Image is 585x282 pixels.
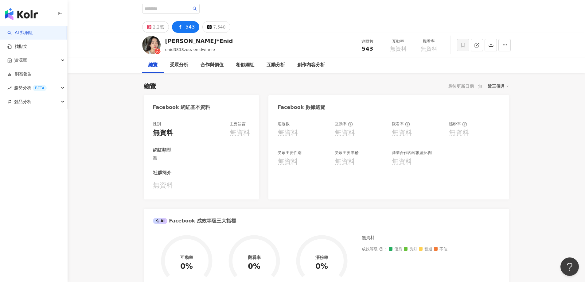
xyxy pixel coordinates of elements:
[185,23,195,31] div: 543
[392,157,412,167] div: 無資料
[449,121,467,127] div: 漲粉率
[315,255,328,260] div: 漲粉率
[230,121,246,127] div: 主要語言
[278,121,290,127] div: 追蹤數
[153,218,236,224] div: Facebook 成效等級三大指標
[362,235,500,241] div: 無資料
[335,150,359,156] div: 受眾主要年齡
[202,21,230,33] button: 7,540
[434,247,447,252] span: 不佳
[165,47,215,52] span: enid3838zoo, enidwinnie
[7,86,12,90] span: rise
[392,150,432,156] div: 商業合作內容覆蓋比例
[236,61,254,69] div: 相似網紅
[153,218,168,224] div: AI
[248,255,261,260] div: 觀看率
[153,121,161,127] div: 性別
[448,84,482,89] div: 最後更新日期：無
[230,128,250,138] div: 無資料
[14,81,47,95] span: 趨勢分析
[193,6,197,11] span: search
[387,38,410,44] div: 互動率
[335,128,355,138] div: 無資料
[14,95,31,109] span: 競品分析
[278,150,302,156] div: 受眾主要性別
[142,36,161,54] img: KOL Avatar
[278,157,298,167] div: 無資料
[335,121,353,127] div: 互動率
[165,37,233,45] div: [PERSON_NAME]*Enid
[7,44,28,50] a: 找貼文
[421,46,437,52] span: 無資料
[356,38,379,44] div: 追蹤數
[172,21,200,33] button: 543
[315,262,328,271] div: 0%
[417,38,441,44] div: 觀看率
[153,170,171,176] div: 社群簡介
[560,257,579,276] iframe: Help Scout Beacon - Open
[5,8,38,20] img: logo
[392,128,412,138] div: 無資料
[201,61,224,69] div: 合作與價值
[362,247,500,252] div: 成效等級 ：
[278,128,298,138] div: 無資料
[488,82,509,90] div: 近三個月
[153,155,250,160] span: 無
[335,157,355,167] div: 無資料
[392,121,410,127] div: 觀看率
[153,23,164,31] div: 2.2萬
[14,53,27,67] span: 資源庫
[148,61,158,69] div: 總覽
[449,128,469,138] div: 無資料
[144,82,156,91] div: 總覽
[153,147,171,153] div: 網紅類型
[7,71,32,77] a: 洞察報告
[153,128,173,138] div: 無資料
[390,46,407,52] span: 無資料
[419,247,432,252] span: 普通
[180,255,193,260] div: 互動率
[33,85,47,91] div: BETA
[404,247,417,252] span: 良好
[213,23,225,31] div: 7,540
[248,262,260,271] div: 0%
[180,262,193,271] div: 0%
[297,61,325,69] div: 創作內容分析
[170,61,188,69] div: 受眾分析
[267,61,285,69] div: 互動分析
[153,181,250,190] div: 無資料
[142,21,169,33] button: 2.2萬
[278,104,325,111] div: Facebook 數據總覽
[7,30,33,36] a: searchAI 找網紅
[362,45,373,52] span: 543
[153,104,210,111] div: Facebook 網紅基本資料
[389,247,402,252] span: 優秀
